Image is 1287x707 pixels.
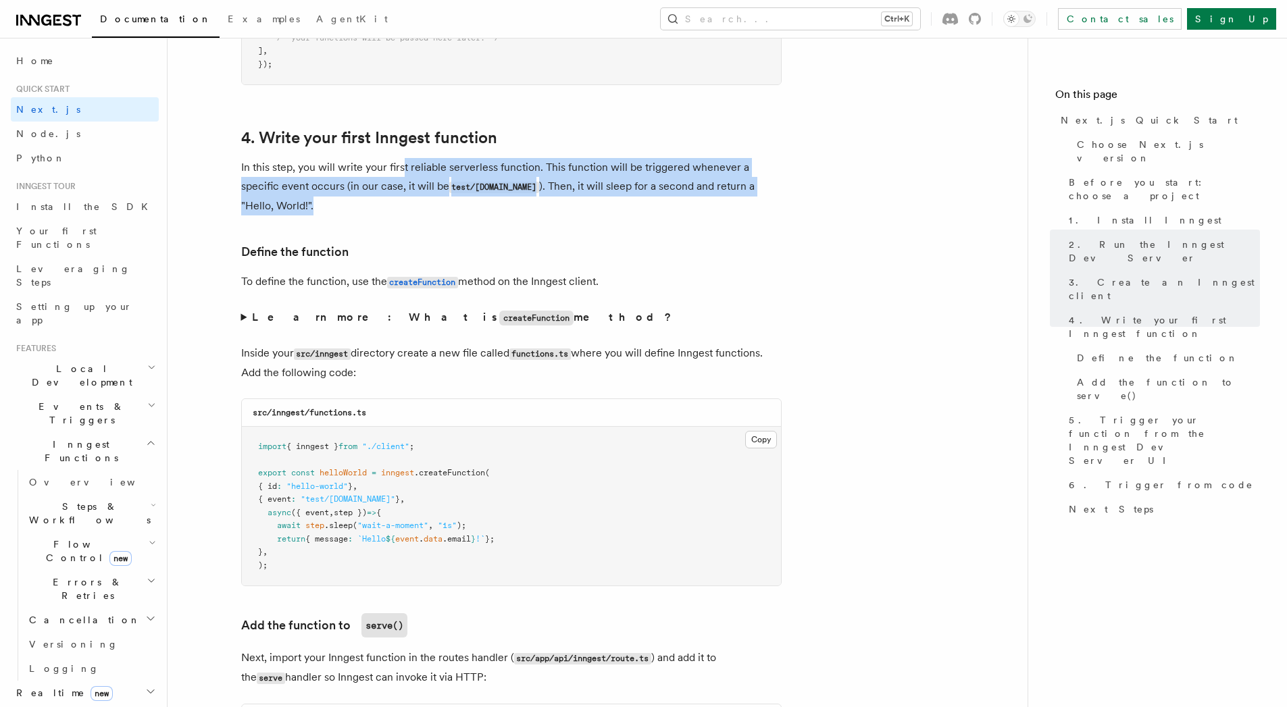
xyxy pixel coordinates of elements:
[16,301,132,325] span: Setting up your app
[443,534,471,544] span: .email
[29,477,168,488] span: Overview
[24,538,149,565] span: Flow Control
[16,226,97,250] span: Your first Functions
[395,534,419,544] span: event
[263,547,268,556] span: ,
[428,521,433,530] span: ,
[362,442,409,451] span: "./client"
[241,158,782,215] p: In this step, you will write your first reliable serverless function. This function will be trigg...
[499,311,574,325] code: createFunction
[277,33,499,43] span: /* your functions will be passed here later! */
[1071,370,1260,408] a: Add the function to serve()
[514,653,651,664] code: src/app/api/inngest/route.ts
[882,12,912,26] kbd: Ctrl+K
[11,394,159,432] button: Events & Triggers
[16,263,130,288] span: Leveraging Steps
[324,521,353,530] span: .sleep
[305,521,324,530] span: step
[16,104,80,115] span: Next.js
[745,431,777,448] button: Copy
[258,494,291,504] span: { event
[476,534,485,544] span: !`
[316,14,388,24] span: AgentKit
[387,277,458,288] code: createFunction
[252,311,674,323] strong: Learn more: What is method?
[320,468,367,477] span: helloWorld
[11,681,159,705] button: Realtimenew
[258,547,263,556] span: }
[277,521,301,530] span: await
[449,182,539,193] code: test/[DOMAIN_NAME]
[1063,270,1260,308] a: 3. Create an Inngest client
[661,8,920,30] button: Search...Ctrl+K
[1069,502,1153,516] span: Next Steps
[11,470,159,681] div: Inngest Functions
[258,46,263,55] span: ]
[11,294,159,332] a: Setting up your app
[16,54,54,68] span: Home
[11,343,56,354] span: Features
[11,97,159,122] a: Next.js
[1003,11,1036,27] button: Toggle dark mode
[241,242,349,261] a: Define the function
[1055,86,1260,108] h4: On this page
[291,508,329,517] span: ({ event
[11,357,159,394] button: Local Development
[16,128,80,139] span: Node.js
[11,146,159,170] a: Python
[24,656,159,681] a: Logging
[291,494,296,504] span: :
[11,438,146,465] span: Inngest Functions
[11,432,159,470] button: Inngest Functions
[257,673,285,684] code: serve
[24,494,159,532] button: Steps & Workflows
[11,257,159,294] a: Leveraging Steps
[268,508,291,517] span: async
[387,275,458,288] a: createFunction
[286,481,348,491] span: "hello-world"
[24,613,141,627] span: Cancellation
[277,534,305,544] span: return
[16,153,66,163] span: Python
[424,534,443,544] span: data
[1069,478,1253,492] span: 6. Trigger from code
[24,570,159,608] button: Errors & Retries
[241,272,782,292] p: To define the function, use the method on the Inngest client.
[24,632,159,656] a: Versioning
[24,608,159,632] button: Cancellation
[1055,108,1260,132] a: Next.js Quick Start
[376,508,381,517] span: {
[305,534,348,544] span: { message
[471,534,476,544] span: }
[1077,351,1238,365] span: Define the function
[457,521,466,530] span: );
[258,59,272,69] span: });
[277,481,282,491] span: :
[11,362,147,389] span: Local Development
[334,508,367,517] span: step })
[241,648,782,687] p: Next, import your Inngest function in the routes handler ( ) and add it to the handler so Inngest...
[400,494,405,504] span: ,
[291,468,315,477] span: const
[91,686,113,701] span: new
[11,84,70,95] span: Quick start
[357,521,428,530] span: "wait-a-moment"
[1069,413,1260,467] span: 5. Trigger your function from the Inngest Dev Server UI
[29,663,99,674] span: Logging
[241,344,782,382] p: Inside your directory create a new file called where you will define Inngest functions. Add the f...
[1071,132,1260,170] a: Choose Next.js version
[308,4,396,36] a: AgentKit
[228,14,300,24] span: Examples
[1063,208,1260,232] a: 1. Install Inngest
[329,508,334,517] span: ,
[11,122,159,146] a: Node.js
[1061,113,1238,127] span: Next.js Quick Start
[294,348,351,360] code: src/inngest
[395,494,400,504] span: }
[419,534,424,544] span: .
[109,551,132,566] span: new
[16,201,156,212] span: Install the SDK
[253,408,366,417] code: src/inngest/functions.ts
[258,560,268,570] span: );
[1069,276,1260,303] span: 3. Create an Inngest client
